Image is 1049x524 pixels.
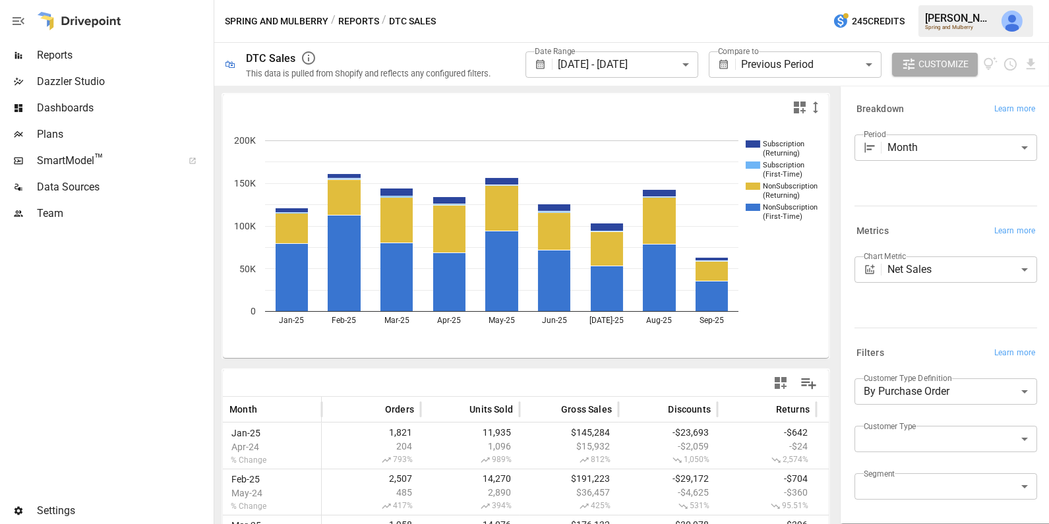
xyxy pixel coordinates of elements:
span: May-24 [229,488,315,498]
span: $15,932 [526,441,612,451]
span: 425% [526,501,612,511]
text: NonSubscription [763,182,818,190]
span: Dashboards [37,100,211,116]
button: Sort [541,400,560,419]
button: Spring and Mulberry [225,13,328,30]
text: (Returning) [763,191,800,200]
span: % Change [229,502,315,511]
div: A chart. [223,121,829,358]
text: 0 [251,306,256,316]
text: Subscription [763,140,804,148]
button: Sort [258,400,277,419]
text: Aug-25 [647,316,673,325]
div: Spring and Mulberry [925,24,994,30]
text: Feb-25 [332,316,357,325]
span: 394% [427,501,513,511]
span: 2,574% [724,455,810,465]
span: ™ [94,151,104,167]
div: This data is pulled from Shopify and reflects any configured filters. [246,69,491,78]
text: 50K [239,264,256,274]
button: Sort [365,400,384,419]
label: Period [864,129,886,140]
span: $145,284 [526,427,612,438]
span: Learn more [994,225,1035,238]
span: Previous Period [741,58,814,71]
span: Units Sold [469,403,513,416]
label: Customer Type [864,421,916,432]
text: (First-Time) [763,212,802,221]
span: 245 Credits [852,13,905,30]
span: $36,457 [526,487,612,498]
span: Learn more [994,347,1035,360]
span: 1,096 [427,441,513,451]
span: 989% [427,455,513,465]
span: Reports [37,47,211,63]
span: SmartModel [37,153,174,169]
text: Subscription [763,161,804,169]
span: 1,821 [328,427,414,438]
text: May-25 [489,316,515,325]
span: 812% [526,455,612,465]
span: -$642 [724,427,810,438]
div: DTC Sales [246,52,295,65]
text: Sep-25 [700,316,724,325]
div: 🛍 [225,58,235,71]
span: $120,949 [823,427,909,438]
span: 413% [823,501,909,511]
label: Chart Metric [864,250,907,262]
span: -$2,059 [625,441,711,451]
span: Team [37,206,211,221]
button: Download report [1023,57,1038,72]
label: Date Range [535,45,576,57]
button: Customize [892,53,978,76]
span: -$360 [724,487,810,498]
span: $191,223 [526,473,612,484]
span: Feb-25 [229,474,315,484]
text: (First-Time) [763,170,802,179]
text: 200K [234,135,256,146]
button: Sort [450,400,468,419]
span: -$704 [724,473,810,484]
span: Learn more [994,103,1035,116]
span: Data Sources [37,179,211,195]
text: Jan-25 [279,316,304,325]
text: [DATE]-25 [589,316,624,325]
span: Month [229,403,257,416]
span: 11,935 [427,427,513,438]
span: 773% [823,455,909,465]
text: Mar-25 [384,316,409,325]
span: 1,050% [625,455,711,465]
span: -$24 [724,441,810,451]
span: -$29,172 [625,473,711,484]
span: Orders [385,403,414,416]
div: Net Sales [887,256,1037,283]
text: NonSubscription [763,203,818,212]
span: Jan-25 [229,428,315,438]
text: Apr-25 [437,316,461,325]
button: Julie Wilton [994,3,1031,40]
span: Gross Sales [561,403,612,416]
button: Reports [338,13,379,30]
span: Discounts [668,403,711,416]
span: Settings [37,503,211,519]
button: 245Credits [827,9,910,34]
span: % Change [229,455,315,465]
label: Segment [864,468,895,479]
button: Sort [756,400,775,419]
span: 417% [328,501,414,511]
span: 531% [625,501,711,511]
h6: Breakdown [856,102,904,117]
button: View documentation [983,53,998,76]
span: 95.51% [724,501,810,511]
span: 485 [328,487,414,498]
span: 14,270 [427,473,513,484]
button: Manage Columns [794,368,824,398]
text: 100K [234,221,256,231]
label: Customer Type Definition [864,372,952,384]
span: Customize [918,56,969,73]
h6: Metrics [856,224,889,239]
div: Month [887,134,1037,161]
img: Julie Wilton [1002,11,1023,32]
h6: Filters [856,346,884,361]
span: Dazzler Studio [37,74,211,90]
